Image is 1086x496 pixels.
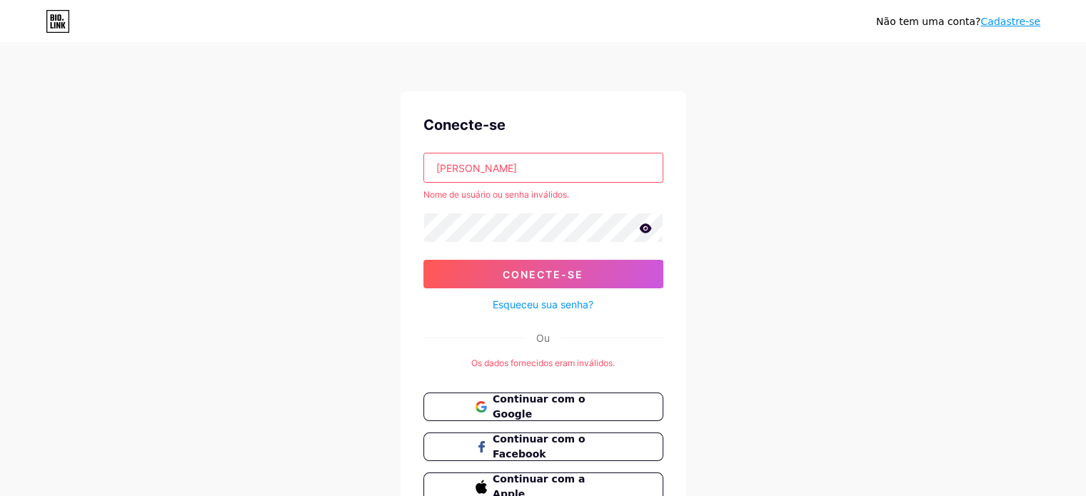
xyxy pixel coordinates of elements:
[503,268,583,280] font: Conecte-se
[423,189,569,200] font: Nome de usuário ou senha inválidos.
[876,16,980,27] font: Não tem uma conta?
[493,298,593,310] font: Esqueceu sua senha?
[423,116,506,133] font: Conecte-se
[471,358,615,368] font: Os dados fornecidos eram inválidos.
[536,332,550,344] font: Ou
[493,433,585,460] font: Continuar com o Facebook
[493,393,585,420] font: Continuar com o Google
[423,393,663,421] button: Continuar com o Google
[980,16,1040,27] a: Cadastre-se
[493,297,593,312] a: Esqueceu sua senha?
[423,432,663,461] button: Continuar com o Facebook
[424,153,663,182] input: Nome de usuário
[423,260,663,288] button: Conecte-se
